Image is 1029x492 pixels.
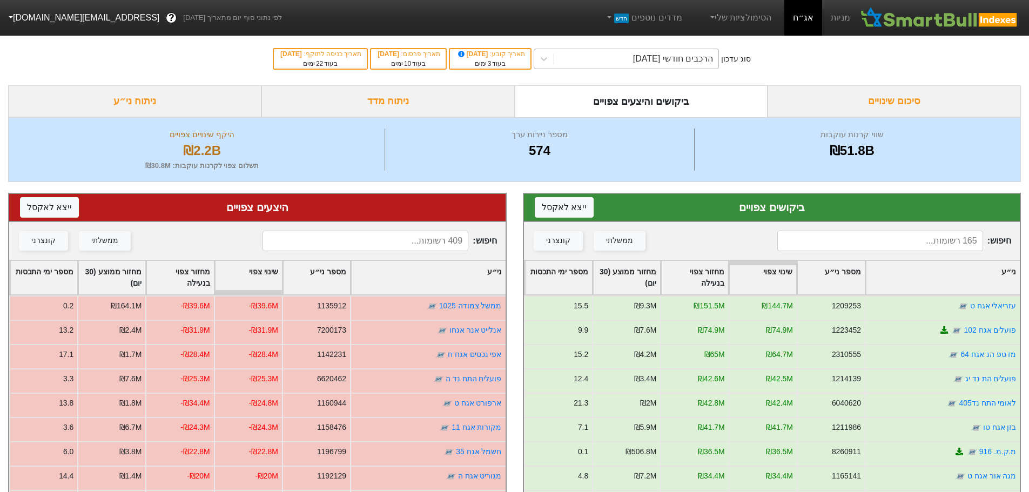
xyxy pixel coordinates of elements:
div: ₪74.9M [697,325,724,336]
div: 7.1 [577,422,588,433]
div: 3.3 [63,373,73,385]
img: tase link [446,471,456,482]
div: 1158476 [317,422,346,433]
a: אנלייט אנר אגחו [449,326,502,334]
a: הסימולציות שלי [704,7,776,29]
div: ₪7.6M [119,373,142,385]
div: 1165141 [831,470,860,482]
img: tase link [946,398,957,409]
img: SmartBull [859,7,1020,29]
div: Toggle SortBy [661,261,728,294]
div: היקף שינויים צפויים [22,129,382,141]
div: 12.4 [574,373,588,385]
div: ₪42.8M [697,397,724,409]
div: -₪34.4M [180,397,210,409]
button: קונצרני [534,231,583,251]
a: מגה אור אגח ט [967,471,1016,480]
div: ממשלתי [606,235,633,247]
div: 1211986 [831,422,860,433]
div: ₪41.7M [697,422,724,433]
div: ₪42.4M [766,397,793,409]
div: היצעים צפויים [20,199,495,215]
span: חדש [614,14,629,23]
div: בעוד ימים [279,59,361,69]
a: מקורות אגח 11 [452,423,501,432]
img: tase link [435,349,446,360]
div: 1135912 [317,300,346,312]
div: -₪28.4M [180,349,210,360]
div: 21.3 [574,397,588,409]
div: 3.6 [63,422,73,433]
div: 1223452 [831,325,860,336]
div: בעוד ימים [455,59,525,69]
div: -₪22.8M [249,446,278,457]
div: ₪9.3M [634,300,656,312]
div: 6620462 [317,373,346,385]
input: 165 רשומות... [777,231,983,251]
div: Toggle SortBy [593,261,660,294]
a: מ.ק.מ. 916 [979,447,1016,456]
div: 17.1 [59,349,73,360]
div: Toggle SortBy [146,261,213,294]
div: ניתוח ני״ע [8,85,261,117]
div: 15.2 [574,349,588,360]
div: Toggle SortBy [78,261,145,294]
div: בעוד ימים [376,59,440,69]
div: -₪39.6M [180,300,210,312]
div: ₪2.2B [22,141,382,160]
div: ₪3.4M [634,373,656,385]
div: סיכום שינויים [768,85,1021,117]
div: ₪7.2M [634,470,656,482]
span: [DATE] [456,50,490,58]
a: פועלים התח נד ה [446,374,502,383]
div: Toggle SortBy [283,261,350,294]
span: ? [169,11,174,25]
div: 6.0 [63,446,73,457]
button: ייצא לאקסל [20,197,79,218]
img: tase link [437,325,448,336]
div: -₪22.8M [180,446,210,457]
span: לפי נתוני סוף יום מתאריך [DATE] [183,12,282,23]
div: 13.2 [59,325,73,336]
div: Toggle SortBy [866,261,1020,294]
div: ₪36.5M [766,446,793,457]
div: 13.8 [59,397,73,409]
div: קונצרני [31,235,56,247]
img: tase link [442,398,453,409]
div: ₪1.8M [119,397,142,409]
div: -₪25.3M [249,373,278,385]
div: 1142231 [317,349,346,360]
div: ₪51.8B [697,141,1007,160]
span: חיפוש : [777,231,1011,251]
span: 3 [488,60,492,68]
input: 409 רשומות... [263,231,468,251]
button: ייצא לאקסל [535,197,594,218]
img: tase link [954,471,965,482]
a: עזריאלי אגח ט [970,301,1016,310]
div: Toggle SortBy [215,261,282,294]
div: תאריך כניסה לתוקף : [279,49,361,59]
div: -₪24.8M [249,397,278,409]
img: tase link [433,374,444,385]
div: ₪144.7M [762,300,792,312]
div: ₪7.6M [634,325,656,336]
button: קונצרני [19,231,68,251]
div: ₪64.7M [766,349,793,360]
span: [DATE] [280,50,304,58]
div: Toggle SortBy [525,261,592,294]
div: ₪2.4M [119,325,142,336]
div: 15.5 [574,300,588,312]
div: -₪24.3M [180,422,210,433]
div: 1192129 [317,470,346,482]
div: 14.4 [59,470,73,482]
div: 1209253 [831,300,860,312]
img: tase link [443,447,454,457]
div: -₪39.6M [249,300,278,312]
div: ₪151.5M [694,300,724,312]
span: [DATE] [378,50,401,58]
div: 0.1 [577,446,588,457]
a: ממשל צמודה 1025 [439,301,502,310]
div: ₪34.4M [766,470,793,482]
div: ניתוח מדד [261,85,515,117]
a: מגוריט אגח ה [458,471,502,480]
